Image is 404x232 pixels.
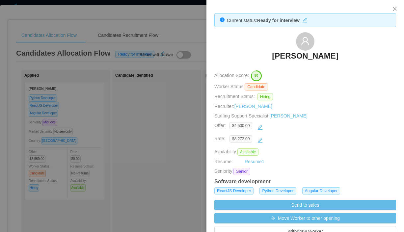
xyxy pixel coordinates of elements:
[300,16,310,23] button: icon: edit
[214,168,233,175] span: Seniority:
[214,149,261,154] span: Availability:
[249,70,262,81] button: 80
[257,93,273,100] span: Hiring
[234,104,272,109] a: [PERSON_NAME]
[214,187,254,194] span: ReactJS Developer
[270,113,308,118] a: [PERSON_NAME]
[259,187,296,194] span: Python Developer
[229,122,252,129] span: $4,500.00
[301,37,310,46] i: icon: user
[214,113,308,118] span: Staffing Support Specialist:
[220,17,225,22] i: icon: info-circle
[214,213,396,223] button: icon: arrow-rightMove Worker to other opening
[233,168,250,175] span: Senior
[255,122,265,133] button: icon: edit
[214,159,233,164] span: Resume:
[255,135,265,146] button: icon: edit
[392,6,397,12] i: icon: close
[237,148,258,156] span: Available
[214,104,272,109] span: Recruiter:
[214,200,396,210] button: Send to sales
[257,18,300,23] strong: Ready for interview
[272,51,338,65] a: [PERSON_NAME]
[302,187,340,194] span: Angular Developer
[227,18,257,23] span: Current status:
[214,73,249,78] span: Allocation Score:
[245,83,268,90] span: Candidate
[272,51,338,61] h3: [PERSON_NAME]
[229,135,252,142] span: $8,272.00
[214,94,255,99] span: Recruitment Status:
[255,74,258,78] text: 80
[214,84,245,89] span: Worker Status:
[245,158,264,165] a: Resume1
[214,179,271,184] strong: Software development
